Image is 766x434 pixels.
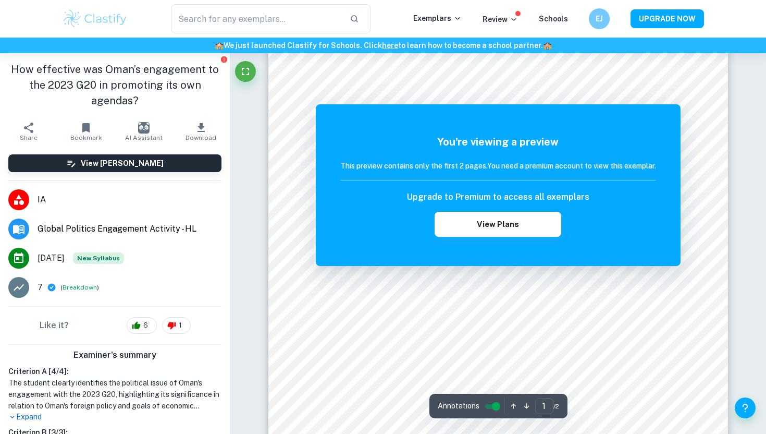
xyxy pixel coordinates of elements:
span: 1 [173,320,188,331]
button: Fullscreen [235,61,256,82]
img: Clastify logo [62,8,128,29]
img: AI Assistant [138,122,150,134]
h6: Examiner's summary [4,349,226,361]
div: Starting from the May 2026 session, the Global Politics Engagement Activity requirements have cha... [73,252,124,264]
span: 6 [138,320,154,331]
p: Review [483,14,518,25]
a: Schools [539,15,568,23]
button: Report issue [220,55,228,63]
span: IA [38,194,221,206]
span: AI Assistant [125,134,163,141]
h6: Upgrade to Premium to access all exemplars [407,191,589,203]
h6: We just launched Clastify for Schools. Click to learn how to become a school partner. [2,40,764,51]
button: View [PERSON_NAME] [8,154,221,172]
span: New Syllabus [73,252,124,264]
a: here [382,41,398,50]
span: Annotations [438,401,479,412]
button: EJ [589,8,610,29]
h6: Like it? [40,319,69,332]
span: Bookmark [70,134,102,141]
span: Share [20,134,38,141]
span: Download [186,134,216,141]
button: Download [172,117,230,146]
span: [DATE] [38,252,65,264]
span: ( ) [60,283,99,293]
h5: You're viewing a preview [340,134,656,150]
input: Search for any exemplars... [171,4,341,33]
span: 🏫 [543,41,552,50]
h6: This preview contains only the first 2 pages. You need a premium account to view this exemplar. [340,160,656,172]
button: Bookmark [57,117,115,146]
button: Help and Feedback [735,397,756,418]
h6: View [PERSON_NAME] [81,158,164,169]
h1: How effective was Oman’s engagement to the 2023 G20 in promoting its own agendas? [8,62,221,108]
h6: Criterion A [ 4 / 4 ]: [8,366,221,377]
button: View Plans [435,212,561,237]
h6: EJ [594,13,606,25]
p: 7 [38,281,43,294]
span: Global Politics Engagement Activity - HL [38,223,221,235]
span: 🏫 [215,41,224,50]
p: Expand [8,412,221,423]
button: UPGRADE NOW [631,9,704,28]
button: Breakdown [63,283,97,292]
span: / 2 [553,402,559,411]
button: AI Assistant [115,117,172,146]
p: Exemplars [413,13,462,24]
h1: The student clearly identifies the political issue of Oman's engagement with the 2023 G20, highli... [8,377,221,412]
